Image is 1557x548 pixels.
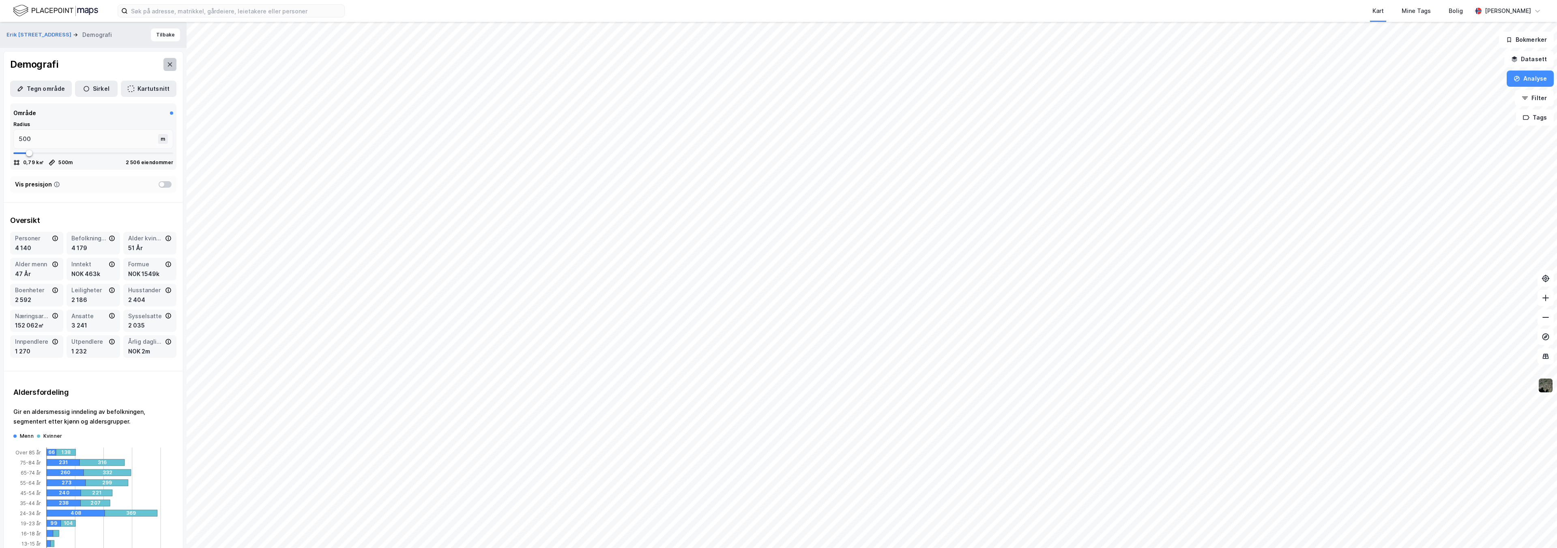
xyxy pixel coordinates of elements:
[6,31,73,39] button: Erik [STREET_ADDRESS]
[103,469,150,476] div: 332
[50,520,64,527] div: 99
[59,490,93,496] div: 240
[64,520,79,527] div: 104
[1499,32,1554,48] button: Bokmerker
[13,407,173,426] div: Gir en aldersmessig inndeling av befolkningen, segmentert etter kjønn og aldersgrupper.
[13,121,173,128] div: Radius
[21,470,41,476] tspan: 65-74 år
[15,269,58,279] div: 47 År
[128,311,163,321] div: Sysselsatte
[121,81,176,97] button: Kartutsnitt
[15,295,58,305] div: 2 592
[15,321,58,330] div: 152 062㎡
[71,259,107,269] div: Inntekt
[13,4,98,18] img: logo.f888ab2527a4732fd821a326f86c7f29.svg
[1485,6,1531,16] div: [PERSON_NAME]
[151,28,180,41] button: Tilbake
[15,259,50,269] div: Alder menn
[20,460,41,466] tspan: 75-84 år
[20,500,41,506] tspan: 35-44 år
[128,295,172,305] div: 2 404
[59,500,93,506] div: 238
[1516,509,1557,548] iframe: Chat Widget
[90,500,120,506] div: 207
[71,321,115,330] div: 3 241
[128,259,163,269] div: Formue
[21,520,41,527] tspan: 19-23 år
[21,531,41,537] tspan: 16-18 år
[98,459,143,466] div: 316
[10,81,72,97] button: Tegn område
[128,337,163,347] div: Årlig dagligvareforbruk
[128,269,172,279] div: NOK 1549k
[15,337,50,347] div: Innpendlere
[158,134,168,144] div: m
[14,130,160,148] input: m
[1538,378,1553,393] img: 9k=
[128,321,172,330] div: 2 035
[71,337,107,347] div: Utpendlere
[128,285,163,295] div: Husstander
[59,459,92,466] div: 231
[128,347,172,356] div: NOK 2m
[1507,71,1554,87] button: Analyse
[75,81,118,97] button: Sirkel
[71,295,115,305] div: 2 186
[71,233,107,243] div: Befolkning dagtid
[13,108,36,118] div: Område
[1402,6,1431,16] div: Mine Tags
[15,243,58,253] div: 4 140
[1515,90,1554,106] button: Filter
[61,449,81,456] div: 138
[10,58,58,71] div: Demografi
[20,480,41,486] tspan: 55-64 år
[15,233,50,243] div: Personer
[1449,6,1463,16] div: Bolig
[1516,109,1554,126] button: Tags
[71,311,107,321] div: Ansatte
[20,490,41,496] tspan: 45-54 år
[1516,509,1557,548] div: Kontrollprogram for chat
[126,510,179,516] div: 369
[10,216,176,225] div: Oversikt
[13,387,173,397] div: Aldersfordeling
[126,159,173,166] div: 2 506 eiendommer
[20,433,34,439] div: Menn
[23,159,44,166] div: 0,79 k㎡
[62,479,101,486] div: 273
[71,285,107,295] div: Leiligheter
[15,347,58,356] div: 1 270
[20,510,41,516] tspan: 24-34 år
[1372,6,1384,16] div: Kart
[60,469,97,476] div: 260
[43,433,62,439] div: Kvinner
[71,347,115,356] div: 1 232
[15,285,50,295] div: Boenheter
[128,233,163,243] div: Alder kvinner
[128,5,344,17] input: Søk på adresse, matrikkel, gårdeiere, leietakere eller personer
[128,243,172,253] div: 51 År
[15,180,52,189] div: Vis presisjon
[15,450,41,456] tspan: Over 85 år
[92,490,124,496] div: 221
[58,159,73,166] div: 500 m
[1504,51,1554,67] button: Datasett
[21,541,41,547] tspan: 13-15 år
[102,479,145,486] div: 299
[15,311,50,321] div: Næringsareal
[71,510,129,516] div: 408
[48,449,58,456] div: 66
[82,30,112,40] div: Demografi
[71,243,115,253] div: 4 179
[71,269,115,279] div: NOK 463k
